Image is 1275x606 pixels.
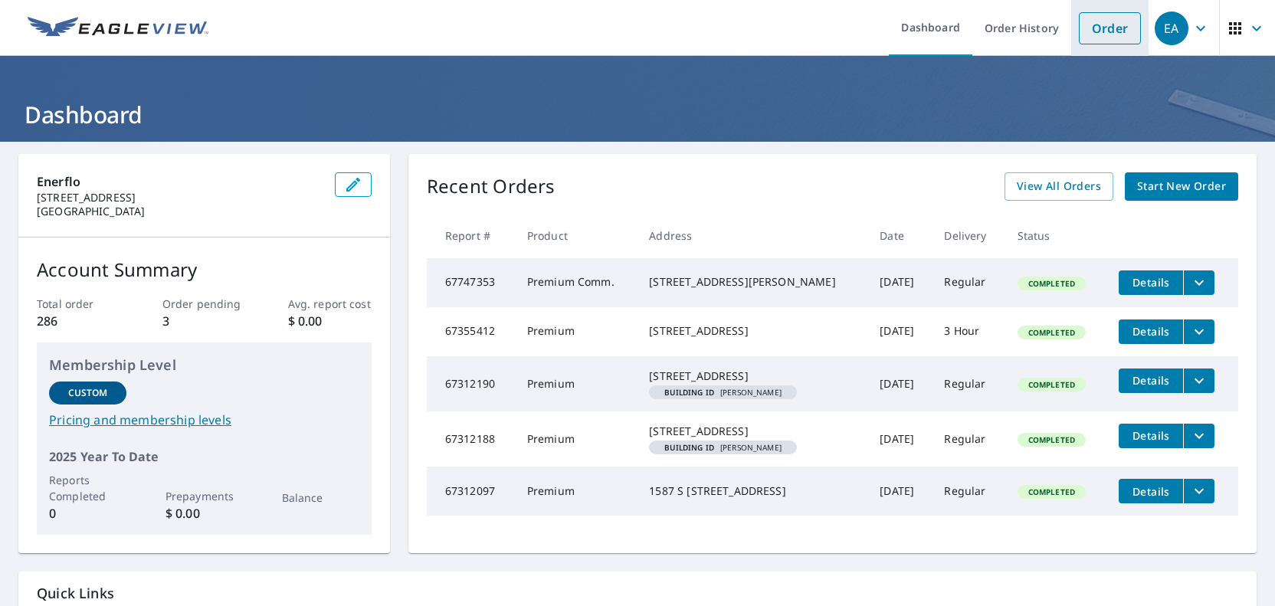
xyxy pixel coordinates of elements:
p: Custom [68,386,108,400]
div: 1587 S [STREET_ADDRESS] [649,483,855,499]
button: filesDropdownBtn-67355412 [1183,319,1214,344]
span: Completed [1019,486,1084,497]
a: Pricing and membership levels [49,411,359,429]
span: Details [1128,324,1174,339]
th: Date [867,213,932,258]
span: Start New Order [1137,177,1226,196]
td: Regular [932,411,1005,467]
button: detailsBtn-67312188 [1119,424,1183,448]
p: Quick Links [37,584,1238,603]
p: Membership Level [49,355,359,375]
td: Premium [515,356,637,411]
span: Completed [1019,327,1084,338]
p: Total order [37,296,120,312]
div: EA [1155,11,1188,45]
div: [STREET_ADDRESS] [649,323,855,339]
button: filesDropdownBtn-67312190 [1183,369,1214,393]
td: 67355412 [427,307,515,356]
p: Prepayments [166,488,243,504]
td: Regular [932,258,1005,307]
span: Completed [1019,278,1084,289]
td: 67312190 [427,356,515,411]
p: Balance [282,490,359,506]
button: filesDropdownBtn-67312188 [1183,424,1214,448]
td: Premium [515,411,637,467]
button: filesDropdownBtn-67312097 [1183,479,1214,503]
td: Premium [515,467,637,516]
a: Order [1079,12,1141,44]
td: 67312188 [427,411,515,467]
td: Regular [932,467,1005,516]
p: $ 0.00 [288,312,372,330]
th: Address [637,213,867,258]
td: Regular [932,356,1005,411]
td: Premium Comm. [515,258,637,307]
img: EV Logo [28,17,208,40]
button: detailsBtn-67747353 [1119,270,1183,295]
td: [DATE] [867,411,932,467]
span: [PERSON_NAME] [655,388,791,396]
p: 0 [49,504,126,522]
td: 67747353 [427,258,515,307]
p: 3 [162,312,246,330]
button: detailsBtn-67312190 [1119,369,1183,393]
div: [STREET_ADDRESS] [649,424,855,439]
td: Premium [515,307,637,356]
span: [PERSON_NAME] [655,444,791,451]
span: Details [1128,373,1174,388]
p: $ 0.00 [166,504,243,522]
p: 286 [37,312,120,330]
div: [STREET_ADDRESS][PERSON_NAME] [649,274,855,290]
p: 2025 Year To Date [49,447,359,466]
a: Start New Order [1125,172,1238,201]
p: Recent Orders [427,172,556,201]
td: [DATE] [867,467,932,516]
p: [STREET_ADDRESS] [37,191,323,205]
td: 3 Hour [932,307,1005,356]
p: Avg. report cost [288,296,372,312]
td: [DATE] [867,356,932,411]
button: detailsBtn-67355412 [1119,319,1183,344]
span: Completed [1019,434,1084,445]
th: Delivery [932,213,1005,258]
th: Product [515,213,637,258]
em: Building ID [664,388,714,396]
span: View All Orders [1017,177,1101,196]
h1: Dashboard [18,99,1257,130]
p: [GEOGRAPHIC_DATA] [37,205,323,218]
td: [DATE] [867,307,932,356]
th: Report # [427,213,515,258]
p: Enerflo [37,172,323,191]
th: Status [1005,213,1107,258]
span: Details [1128,275,1174,290]
button: detailsBtn-67312097 [1119,479,1183,503]
td: 67312097 [427,467,515,516]
p: Order pending [162,296,246,312]
td: [DATE] [867,258,932,307]
button: filesDropdownBtn-67747353 [1183,270,1214,295]
span: Completed [1019,379,1084,390]
a: View All Orders [1005,172,1113,201]
span: Details [1128,484,1174,499]
p: Reports Completed [49,472,126,504]
p: Account Summary [37,256,372,283]
span: Details [1128,428,1174,443]
em: Building ID [664,444,714,451]
div: [STREET_ADDRESS] [649,369,855,384]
